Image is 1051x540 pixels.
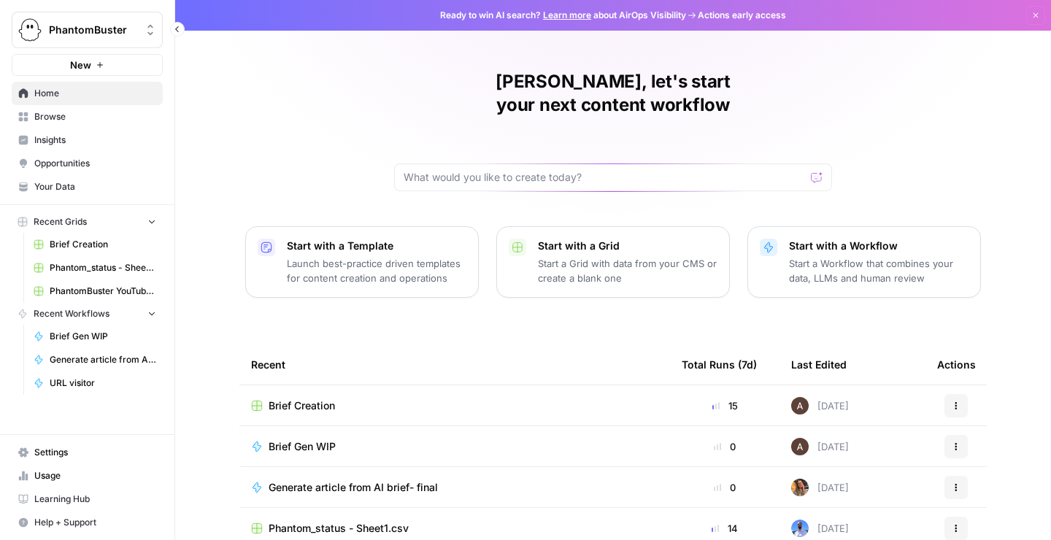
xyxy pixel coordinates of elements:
span: Learning Hub [34,493,156,506]
a: Generate article from AI brief- final [27,348,163,371]
span: Phantom_status - Sheet1.csv [269,521,409,536]
span: Phantom_status - Sheet1.csv [50,261,156,274]
div: Last Edited [791,344,847,385]
a: Settings [12,441,163,464]
button: New [12,54,163,76]
span: Recent Grids [34,215,87,228]
a: Brief Gen WIP [251,439,658,454]
p: Launch best-practice driven templates for content creation and operations [287,256,466,285]
span: Usage [34,469,156,482]
div: [DATE] [791,397,849,414]
span: Generate article from AI brief- final [50,353,156,366]
img: wtbmvrjo3qvncyiyitl6zoukl9gz [791,397,809,414]
h1: [PERSON_NAME], let's start your next content workflow [394,70,832,117]
p: Start with a Workflow [789,239,969,253]
span: Brief Gen WIP [269,439,336,454]
input: What would you like to create today? [404,170,805,185]
a: Phantom_status - Sheet1.csv [251,521,658,536]
span: Generate article from AI brief- final [269,480,438,495]
span: Ready to win AI search? about AirOps Visibility [440,9,686,22]
img: qfx2aq2oxhfcpd8zumbrfiukns3t [791,520,809,537]
a: Opportunities [12,152,163,175]
span: Brief Creation [50,238,156,251]
div: [DATE] [791,520,849,537]
p: Start with a Template [287,239,466,253]
a: Home [12,82,163,105]
button: Recent Workflows [12,303,163,325]
p: Start a Workflow that combines your data, LLMs and human review [789,256,969,285]
button: Recent Grids [12,211,163,233]
button: Start with a TemplateLaunch best-practice driven templates for content creation and operations [245,226,479,298]
span: New [70,58,91,72]
span: Brief Gen WIP [50,330,156,343]
a: Learning Hub [12,487,163,511]
div: 15 [682,398,768,413]
div: 0 [682,480,768,495]
button: Help + Support [12,511,163,534]
a: Usage [12,464,163,487]
span: Your Data [34,180,156,193]
a: Generate article from AI brief- final [251,480,658,495]
span: Actions early access [698,9,786,22]
a: Insights [12,128,163,152]
a: Brief Gen WIP [27,325,163,348]
p: Start with a Grid [538,239,717,253]
a: Learn more [543,9,591,20]
div: 14 [682,521,768,536]
span: Insights [34,134,156,147]
a: Brief Creation [27,233,163,256]
a: Phantom_status - Sheet1.csv [27,256,163,279]
span: Brief Creation [269,398,335,413]
span: URL visitor [50,377,156,390]
div: Recent [251,344,658,385]
div: [DATE] [791,438,849,455]
a: Browse [12,105,163,128]
a: Brief Creation [251,398,658,413]
div: [DATE] [791,479,849,496]
button: Workspace: PhantomBuster [12,12,163,48]
span: Recent Workflows [34,307,109,320]
div: 0 [682,439,768,454]
span: PhantomBuster YouTube Channel Videos.csv [50,285,156,298]
a: URL visitor [27,371,163,395]
a: PhantomBuster YouTube Channel Videos.csv [27,279,163,303]
span: Help + Support [34,516,156,529]
span: Home [34,87,156,100]
span: Browse [34,110,156,123]
button: Start with a WorkflowStart a Workflow that combines your data, LLMs and human review [747,226,981,298]
a: Your Data [12,175,163,198]
span: PhantomBuster [49,23,137,37]
img: PhantomBuster Logo [17,17,43,43]
div: Actions [937,344,976,385]
img: wtbmvrjo3qvncyiyitl6zoukl9gz [791,438,809,455]
div: Total Runs (7d) [682,344,757,385]
span: Settings [34,446,156,459]
span: Opportunities [34,157,156,170]
img: ig4q4k97gip0ni4l5m9zkcyfayaz [791,479,809,496]
p: Start a Grid with data from your CMS or create a blank one [538,256,717,285]
button: Start with a GridStart a Grid with data from your CMS or create a blank one [496,226,730,298]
